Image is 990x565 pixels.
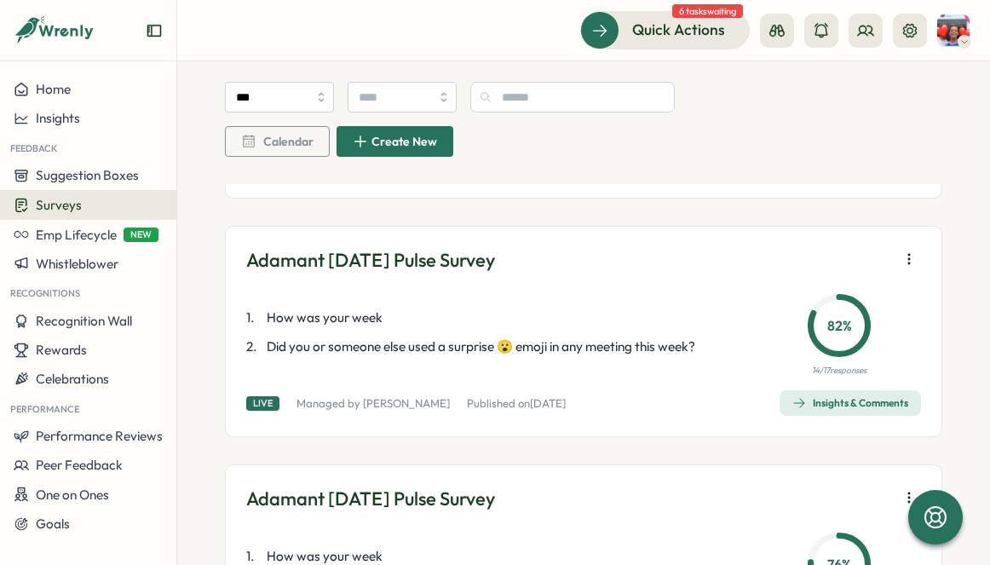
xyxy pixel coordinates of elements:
span: Insights [36,110,80,126]
button: Create New [337,126,453,157]
span: Home [36,81,71,97]
div: Insights & Comments [792,396,908,410]
button: Insights & Comments [780,390,921,416]
img: Anne Fraser-Vatto [937,14,970,47]
span: Rewards [36,342,87,358]
span: One on Ones [36,487,109,503]
div: Live [246,396,279,411]
span: Recognition Wall [36,313,132,329]
button: Quick Actions [580,11,750,49]
span: Calendar [263,135,314,147]
button: Expand sidebar [146,22,163,39]
p: Adamant [DATE] Pulse Survey [246,486,495,512]
p: 82 % [813,314,866,336]
span: Celebrations [36,371,109,387]
span: Did you or someone else used a surprise 😮 emoji in any meeting this week? [267,337,695,356]
span: Performance Reviews [36,428,163,444]
span: How was your week [267,308,383,327]
p: 14 / 17 responses [812,364,866,378]
span: Quick Actions [632,19,725,41]
span: [DATE] [530,396,566,410]
p: Published on [467,396,566,412]
button: Calendar [225,126,330,157]
span: Goals [36,516,70,532]
span: Surveys [36,197,82,213]
span: NEW [124,228,158,242]
span: Suggestion Boxes [36,167,139,183]
span: Emp Lifecycle [36,227,117,243]
span: 2 . [246,337,263,356]
p: Adamant [DATE] Pulse Survey [246,247,495,274]
span: Create New [371,135,437,147]
p: Managed by [296,396,450,412]
span: 1 . [246,308,263,327]
span: Whistleblower [36,256,118,272]
span: 6 tasks waiting [672,4,743,18]
a: [PERSON_NAME] [363,396,450,410]
span: Peer Feedback [36,457,123,473]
